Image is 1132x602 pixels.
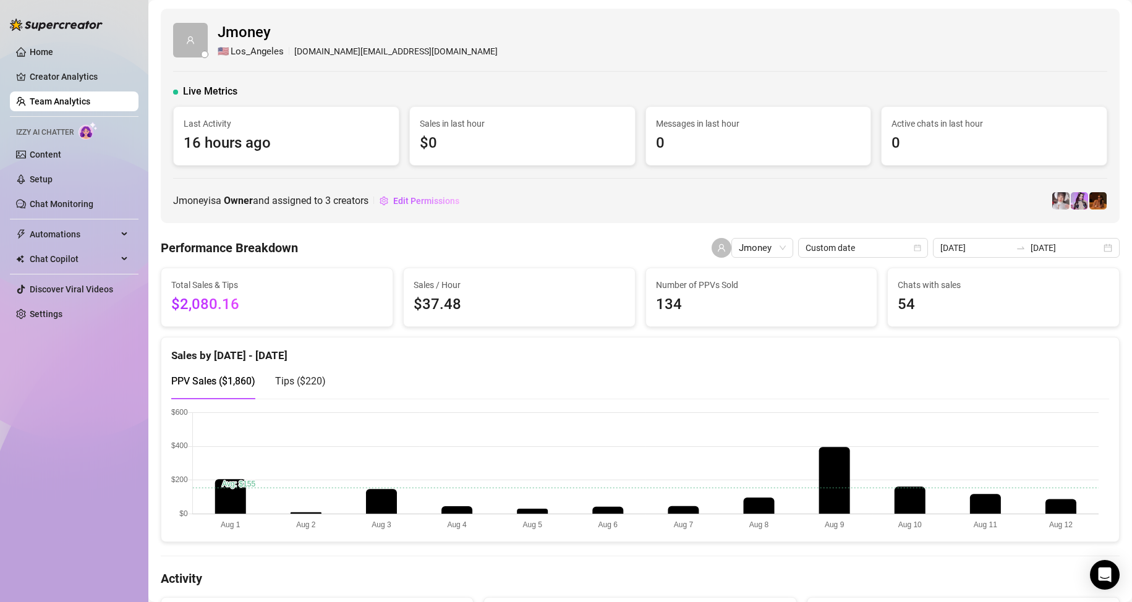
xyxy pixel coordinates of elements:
span: 54 [898,293,1109,316]
span: PPV Sales ( $1,860 ) [171,375,255,387]
span: 0 [656,132,861,155]
button: Edit Permissions [379,191,460,211]
a: Settings [30,309,62,319]
span: Edit Permissions [393,196,459,206]
span: Jmoney [739,239,786,257]
div: Sales by [DATE] - [DATE] [171,337,1109,364]
span: Messages in last hour [656,117,861,130]
span: Sales in last hour [420,117,625,130]
img: PantheraX [1089,192,1107,210]
a: Team Analytics [30,96,90,106]
div: [DOMAIN_NAME][EMAIL_ADDRESS][DOMAIN_NAME] [218,45,498,59]
span: Jmoney [218,21,498,45]
span: Custom date [806,239,921,257]
span: $37.48 [414,293,625,316]
span: Total Sales & Tips [171,278,383,292]
a: Chat Monitoring [30,199,93,209]
span: Tips ( $220 ) [275,375,326,387]
span: $0 [420,132,625,155]
a: Discover Viral Videos [30,284,113,294]
a: Content [30,150,61,159]
div: Open Intercom Messenger [1090,560,1120,590]
span: Chat Copilot [30,249,117,269]
a: Home [30,47,53,57]
span: Izzy AI Chatter [16,127,74,138]
span: Los_Angeles [231,45,284,59]
span: Automations [30,224,117,244]
span: Sales / Hour [414,278,625,292]
span: 3 [325,195,331,206]
h4: Activity [161,570,1120,587]
span: Last Activity [184,117,389,130]
span: swap-right [1016,243,1026,253]
span: Active chats in last hour [892,117,1097,130]
input: Start date [940,241,1011,255]
span: user [717,244,726,252]
span: calendar [914,244,921,252]
span: Chats with sales [898,278,1109,292]
span: 🇺🇸 [218,45,229,59]
span: user [186,36,195,45]
img: AI Chatter [79,122,98,140]
input: End date [1031,241,1101,255]
span: setting [380,197,388,205]
span: Live Metrics [183,84,237,99]
img: Chat Copilot [16,255,24,263]
img: logo-BBDzfeDw.svg [10,19,103,31]
span: Jmoney is a and assigned to creators [173,193,368,208]
span: Number of PPVs Sold [656,278,867,292]
a: Creator Analytics [30,67,129,87]
b: Owner [224,195,253,206]
img: Rosie [1052,192,1070,210]
a: Setup [30,174,53,184]
span: 0 [892,132,1097,155]
h4: Performance Breakdown [161,239,298,256]
span: thunderbolt [16,229,26,239]
img: Kisa [1071,192,1088,210]
span: $2,080.16 [171,293,383,316]
span: 134 [656,293,867,316]
span: 16 hours ago [184,132,389,155]
span: to [1016,243,1026,253]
